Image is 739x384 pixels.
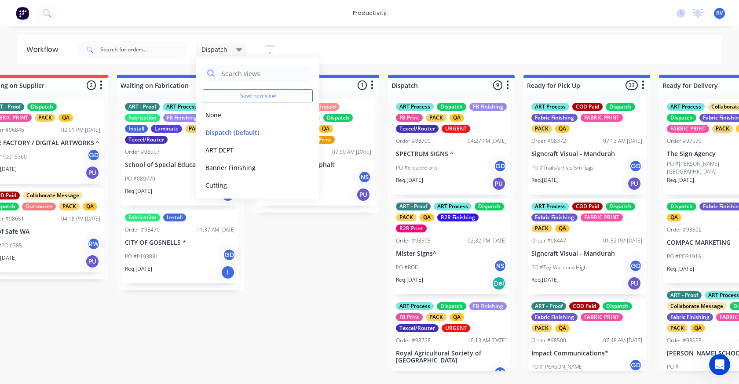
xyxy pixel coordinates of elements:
button: Save new view [203,89,313,102]
div: COD Paid [572,203,603,210]
div: Dispatch [27,103,57,111]
div: RW [87,237,100,250]
p: Req. [DATE] [125,265,152,273]
img: Factory [16,7,29,20]
div: Order #98372 [531,137,566,145]
iframe: Intercom live chat [709,354,730,375]
div: Workflow [26,44,62,55]
p: PO #creative arts [396,164,438,172]
div: QA [555,125,570,133]
div: Dispatch [606,203,635,210]
div: Dispatch [606,103,635,111]
div: SAV Print [304,136,335,144]
p: Signcraft Visual - Mandurah [531,150,642,158]
div: QA [555,225,570,232]
div: 07:13 AM [DATE] [603,137,642,145]
div: Dispatch [603,302,632,310]
button: ART DEPT [203,145,296,155]
div: ART ProcessDispatchFB FinishingFB PrintPACKQATexcel/RouterURGENTOrder #9870004:27 PM [DATE]SPECTR... [392,99,510,195]
div: GD [494,159,507,173]
div: QA [691,324,705,332]
div: 01:52 PM [DATE] [603,237,642,245]
div: FB Finishing [469,103,507,111]
p: Req. [DATE] [531,276,559,284]
p: CITY OF GOSNELLS * [125,239,236,246]
div: Order #98507 [125,148,160,156]
div: GD [629,359,642,372]
div: COD Unpaid [301,103,339,111]
div: Texcel/Router [396,324,439,332]
div: PACK [35,114,55,122]
div: URGENT [442,324,470,332]
div: Collaborate Message [23,192,83,199]
div: PU [627,177,641,191]
div: ART - Proof [125,103,160,111]
div: Fabric Finishing [531,313,578,321]
button: Banner Finishing [203,163,296,173]
div: Install [125,125,148,133]
div: FABRIC PRINT [581,313,623,321]
div: Fabrication [125,214,160,221]
div: ART Process [396,302,434,310]
div: COD Paid [569,302,600,310]
div: PACK [426,114,446,122]
div: ART ProcessCOD PaidDispatchFabric FinishingFABRIC PRINTPACKQAOrder #9837207:13 AM [DATE]Signcraft... [528,99,646,195]
div: Dispatch [437,302,466,310]
div: Fabrication [125,114,160,122]
div: QA [420,214,434,221]
p: Signcraft Visual - Mandurah [531,250,642,257]
div: Dispatch [667,203,696,210]
div: GD [223,248,236,261]
div: PACK [185,125,206,133]
div: I [221,265,235,279]
p: Req. [DATE] [667,176,694,184]
div: 10:13 AM [DATE] [468,337,507,344]
p: Req. [DATE] [125,187,152,195]
div: Order #98728 [396,337,431,344]
div: R2R Finishing [437,214,479,221]
div: COD Paid [572,103,603,111]
button: Fabric Finishing [203,198,296,208]
span: Dispatch [201,45,227,54]
p: PO #Tay-Waroona High [531,264,587,272]
div: 04:18 PM [DATE] [61,215,100,223]
div: Order #98447 [531,237,566,245]
div: 07:48 AM [DATE] [603,337,642,344]
div: PACK [667,324,688,332]
div: productivity [348,7,391,20]
p: Req. [DATE] [396,276,423,284]
div: Fabric Finishing [531,214,578,221]
div: NS [358,170,371,184]
div: PACK [712,125,733,133]
div: Order #97579 [667,137,702,145]
div: 07:50 AM [DATE] [332,148,371,156]
div: ART Process [531,203,569,210]
div: QA [59,114,73,122]
div: GD [629,159,642,173]
div: FB Print [396,313,423,321]
div: ART Process [396,103,434,111]
input: Search for orders... [100,41,187,58]
p: PO #ROD [396,264,418,272]
div: QA [667,214,681,221]
p: SPECTRUM SIGNS ^ [396,150,507,158]
div: GD [629,259,642,272]
div: Del [492,276,506,290]
div: Dispatch [323,114,353,122]
div: QA [83,203,97,210]
div: 04:27 PM [DATE] [468,137,507,145]
div: GD [494,366,507,379]
div: Order #98700 [396,137,431,145]
button: Cutting [203,180,296,190]
p: Req. [DATE] [667,265,694,273]
div: PU [356,188,370,202]
p: PO #089770 [125,175,155,183]
div: ART Process [434,203,472,210]
div: 02:01 PM [DATE] [61,126,100,134]
div: ART ProcessCOD PaidDispatchFabric FinishingFABRIC PRINTPACKQAOrder #9844701:52 PM [DATE]Signcraft... [528,199,646,294]
div: Laminate [151,125,182,133]
div: FABRIC PRINT [581,114,623,122]
div: QA [318,125,333,133]
div: PU [492,177,506,191]
p: PO #P193881 [125,253,158,261]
